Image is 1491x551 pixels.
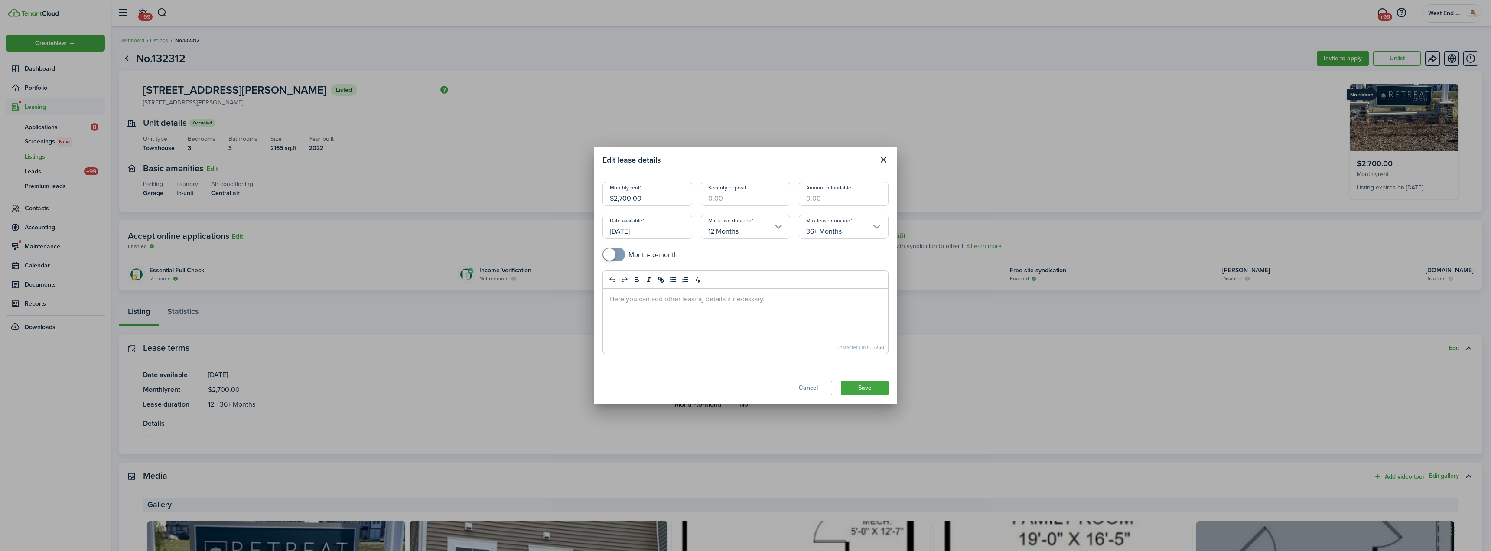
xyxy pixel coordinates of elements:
[875,343,884,351] b: 250
[619,274,631,285] button: redo: redo
[701,215,791,239] input: Min lease duration
[655,274,667,285] button: link
[667,274,679,285] button: list: bullet
[631,274,643,285] button: bold
[606,274,619,285] button: undo: undo
[785,381,832,395] button: Cancel
[643,274,655,285] button: italic
[876,153,891,167] button: Close modal
[602,151,874,168] modal-title: Edit lease details
[701,182,791,206] input: 0.00
[602,182,692,206] input: 0.00
[1450,518,1455,544] div: Drag
[836,345,884,350] small: Character limit: 0 /
[841,381,889,395] button: Save
[799,215,889,239] input: Max lease duration
[679,274,691,285] button: list: ordered
[691,274,703,285] button: clean
[1448,509,1491,551] iframe: Chat Widget
[602,215,692,239] input: mm/dd/yyyy
[799,182,889,206] input: 0.00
